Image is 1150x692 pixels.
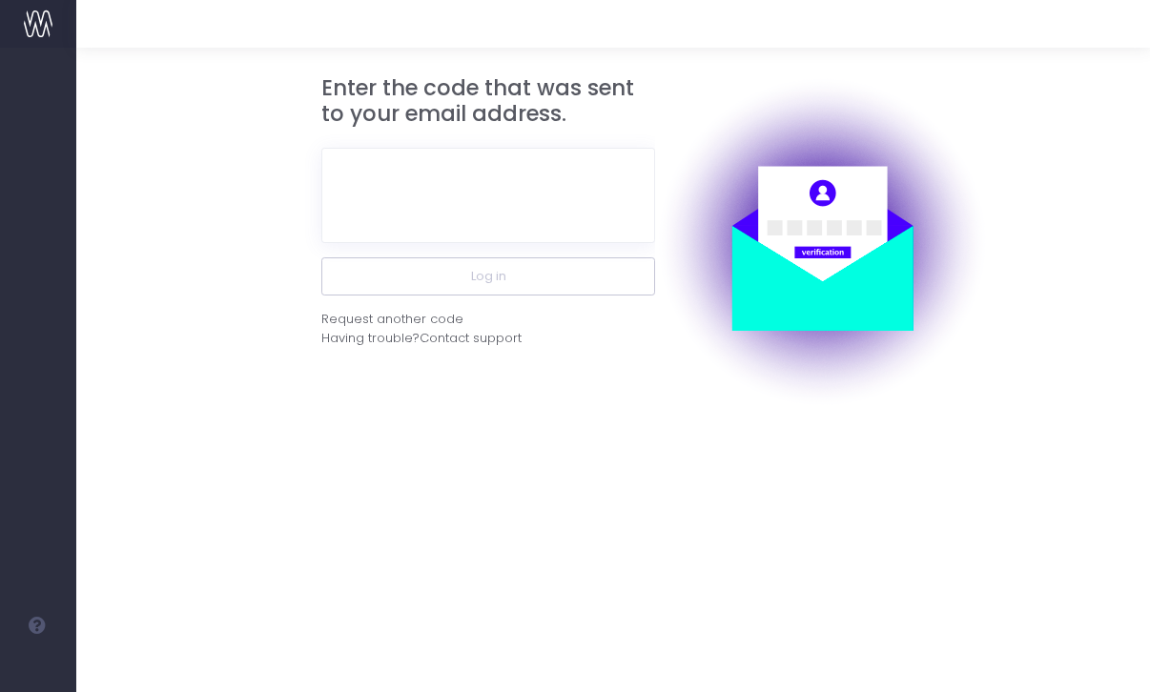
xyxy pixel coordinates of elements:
[321,75,655,128] h3: Enter the code that was sent to your email address.
[321,257,655,295] button: Log in
[420,329,522,348] span: Contact support
[655,75,989,409] img: auth.png
[321,310,463,329] div: Request another code
[24,654,52,682] img: images/default_profile_image.png
[321,329,655,348] div: Having trouble?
